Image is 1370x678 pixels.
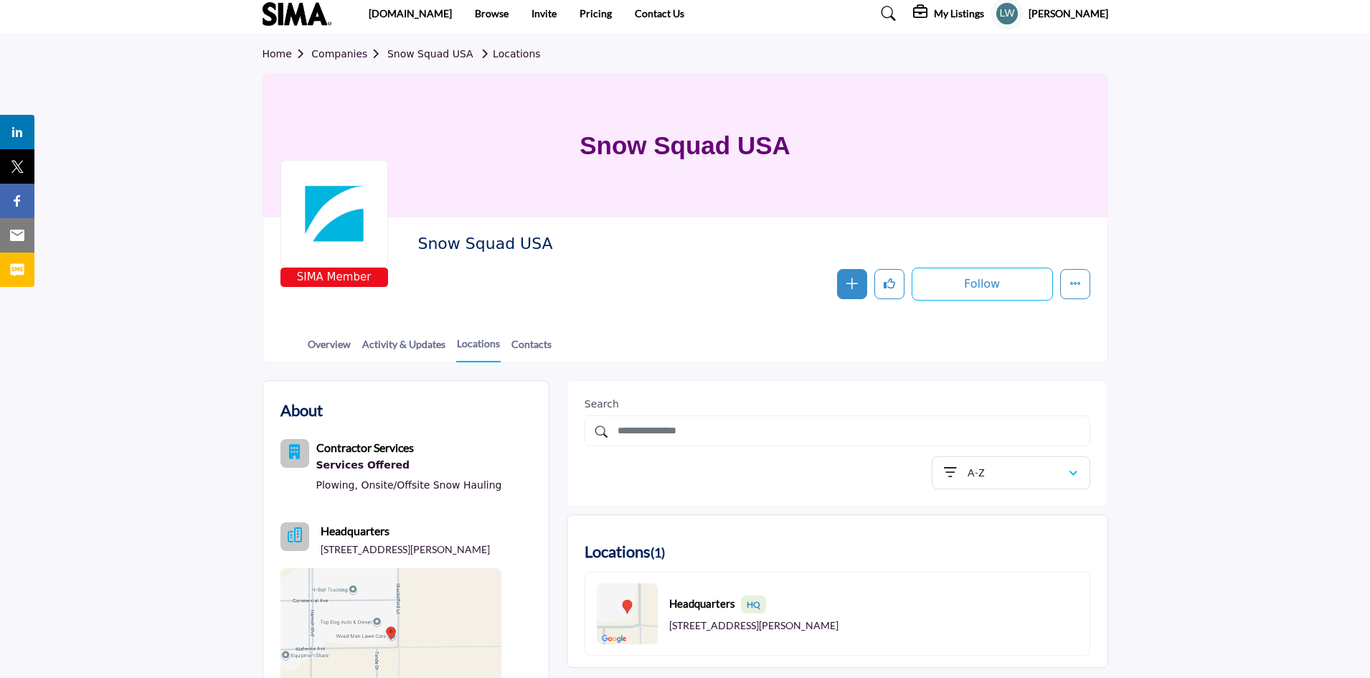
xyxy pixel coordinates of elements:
[280,439,309,468] button: Category Icon
[369,7,452,19] a: [DOMAIN_NAME]
[654,545,661,560] span: 1
[669,595,766,613] b: Headquarters
[361,479,501,491] a: Onsite/Offsite Snow Hauling
[417,235,812,253] h2: Snow Squad USA
[387,48,473,60] a: Snow Squad USA
[934,7,984,20] h5: My Listings
[580,7,612,19] a: Pricing
[280,522,309,551] button: Headquarter icon
[362,336,446,362] a: Activity & Updates
[968,466,985,480] p: A-Z
[307,336,351,362] a: Overview
[585,540,665,565] h2: Locations
[741,595,766,613] span: HQ
[912,268,1053,301] button: Follow
[316,441,414,454] b: Contractor Services
[456,336,501,362] a: Locations
[874,269,904,299] button: Like
[532,7,557,19] a: Invite
[1060,269,1090,299] button: More details
[597,583,658,644] img: Location Map
[580,74,790,217] h1: Snow Squad USA
[280,398,323,422] h2: About
[651,545,665,560] span: ( )
[321,542,490,557] p: [STREET_ADDRESS][PERSON_NAME]
[316,443,414,454] a: Contractor Services
[263,48,312,60] a: Home
[316,456,502,475] div: Services Offered refers to the specific products, assistance, or expertise a business provides to...
[311,48,387,60] a: Companies
[283,269,385,286] span: SIMA Member
[1029,6,1108,21] h5: [PERSON_NAME]
[669,618,838,633] p: [STREET_ADDRESS][PERSON_NAME]
[476,48,541,60] a: Locations
[511,336,552,362] a: Contacts
[316,456,502,475] a: Services Offered
[475,7,509,19] a: Browse
[263,2,339,26] img: site Logo
[635,7,684,19] a: Contact Us
[867,2,905,25] a: Search
[913,5,984,22] div: My Listings
[321,522,389,540] b: Headquarters
[585,398,1090,410] h2: Search
[316,479,358,491] a: Plowing,
[932,456,1090,489] button: A-Z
